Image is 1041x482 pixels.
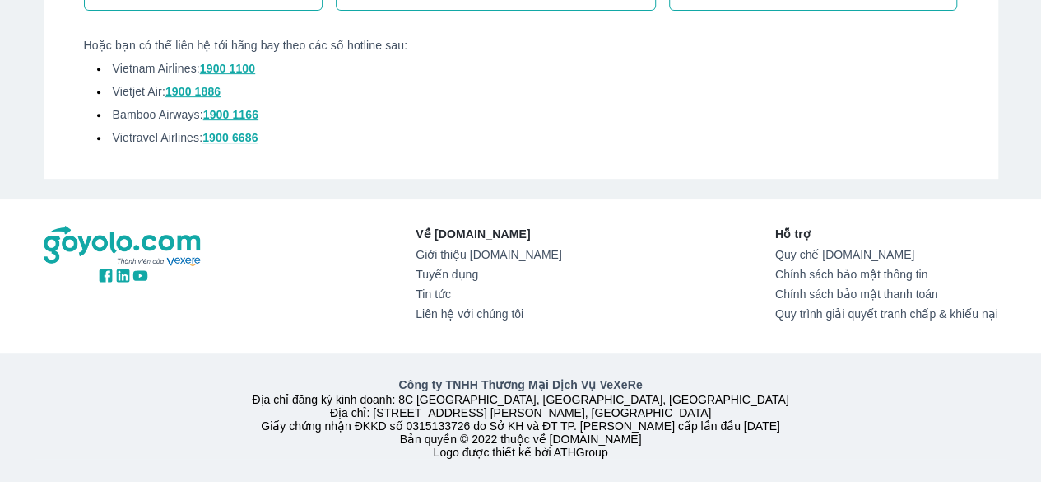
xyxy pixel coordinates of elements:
[44,226,203,267] img: logo
[34,377,1008,459] div: Địa chỉ đăng ký kinh doanh: 8C [GEOGRAPHIC_DATA], [GEOGRAPHIC_DATA], [GEOGRAPHIC_DATA] Địa chỉ: [...
[775,268,998,281] a: Chính sách bảo mật thông tin
[203,106,258,123] p: 1900 1166
[200,60,255,77] p: 1900 1100
[416,268,561,281] a: Tuyển dụng
[84,37,958,54] p: Hoặc bạn có thể liên hệ tới hãng bay theo các số hotline sau:
[416,226,561,242] p: Về [DOMAIN_NAME]
[416,307,561,321] a: Liên hệ với chúng tôi
[416,248,561,261] a: Giới thiệu [DOMAIN_NAME]
[775,288,998,301] a: Chính sách bảo mật thanh toán
[113,129,203,146] p: Vietravel Airlines:
[775,307,998,321] a: Quy trình giải quyết tranh chấp & khiếu nại
[47,377,995,393] p: Công ty TNHH Thương Mại Dịch Vụ VeXeRe
[165,83,221,100] p: 1900 1886
[113,60,200,77] p: Vietnam Airlines:
[775,248,998,261] a: Quy chế [DOMAIN_NAME]
[113,83,165,100] p: Vietjet Air:
[416,288,561,301] a: Tin tức
[113,106,203,123] p: Bamboo Airways:
[775,226,998,242] p: Hỗ trợ
[202,129,258,146] p: 1900 6686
